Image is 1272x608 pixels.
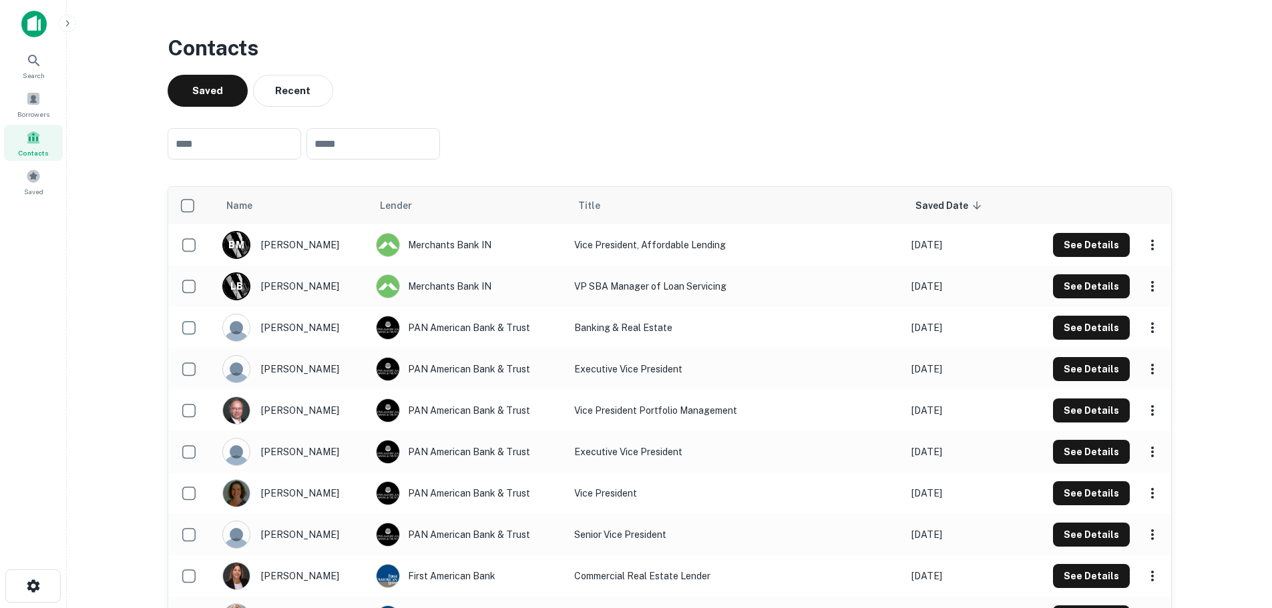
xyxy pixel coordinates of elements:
h3: Contacts [168,32,1172,64]
td: Executive Vice President [568,431,904,473]
button: See Details [1053,357,1130,381]
button: Recent [253,75,333,107]
button: See Details [1053,564,1130,588]
td: Commercial Real Estate Lender [568,555,904,597]
div: PAN American Bank & Trust [376,357,561,381]
div: [PERSON_NAME] [222,521,363,549]
th: Saved Date [905,187,1013,224]
td: [DATE] [905,224,1013,266]
th: Name [216,187,370,224]
td: [DATE] [905,390,1013,431]
td: [DATE] [905,555,1013,597]
div: [PERSON_NAME] [222,231,363,259]
div: PAN American Bank & Trust [376,523,561,547]
div: [PERSON_NAME] [222,562,363,590]
button: See Details [1053,481,1130,505]
button: See Details [1053,440,1130,464]
a: Borrowers [4,86,63,122]
a: Saved [4,164,63,200]
td: Vice President Portfolio Management [568,390,904,431]
button: See Details [1053,233,1130,257]
img: picture [377,234,399,256]
img: picture [377,482,399,505]
img: picture [377,440,399,463]
button: See Details [1053,274,1130,298]
span: Borrowers [17,109,49,119]
div: [PERSON_NAME] [222,396,363,424]
img: picture [377,399,399,422]
iframe: Chat Widget [1205,501,1272,565]
span: Saved [24,186,43,197]
span: Title [578,198,618,214]
a: Contacts [4,125,63,161]
td: Vice President [568,473,904,514]
button: See Details [1053,316,1130,340]
div: PAN American Bank & Trust [376,316,561,340]
td: [DATE] [905,348,1013,390]
div: Merchants Bank IN [376,233,561,257]
td: Banking & Real Estate [568,307,904,348]
div: [PERSON_NAME] [222,314,363,342]
img: picture [377,358,399,380]
div: PAN American Bank & Trust [376,398,561,422]
div: PAN American Bank & Trust [376,440,561,464]
div: First American Bank [376,564,561,588]
button: See Details [1053,398,1130,422]
img: 1519091977059 [223,480,250,507]
span: Saved Date [915,198,986,214]
th: Title [568,187,904,224]
td: [DATE] [905,431,1013,473]
div: [PERSON_NAME] [222,272,363,300]
img: 9c8pery4andzj6ohjkjp54ma2 [223,521,250,548]
button: See Details [1053,523,1130,547]
a: Search [4,47,63,83]
img: picture [377,565,399,587]
img: 9c8pery4andzj6ohjkjp54ma2 [223,314,250,341]
span: Lender [380,198,429,214]
img: 9c8pery4andzj6ohjkjp54ma2 [223,438,250,465]
td: [DATE] [905,514,1013,555]
div: [PERSON_NAME] [222,438,363,466]
img: picture [377,523,399,546]
img: 1516340865055 [223,397,250,424]
span: Contacts [18,147,49,158]
img: 9c8pery4andzj6ohjkjp54ma2 [223,356,250,382]
p: B M [228,238,244,252]
img: picture [377,316,399,339]
td: Vice President, Affordable Lending [568,224,904,266]
div: [PERSON_NAME] [222,479,363,507]
img: capitalize-icon.png [21,11,47,37]
td: [DATE] [905,473,1013,514]
button: Saved [168,75,248,107]
td: VP SBA Manager of Loan Servicing [568,266,904,307]
div: Merchants Bank IN [376,274,561,298]
span: Search [23,70,45,81]
img: picture [377,275,399,298]
div: [PERSON_NAME] [222,355,363,383]
span: Name [226,198,270,214]
td: Executive Vice President [568,348,904,390]
th: Lender [369,187,568,224]
div: PAN American Bank & Trust [376,481,561,505]
td: Senior Vice President [568,514,904,555]
p: L B [230,280,242,294]
img: 1719957327670 [223,563,250,589]
td: [DATE] [905,266,1013,307]
td: [DATE] [905,307,1013,348]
